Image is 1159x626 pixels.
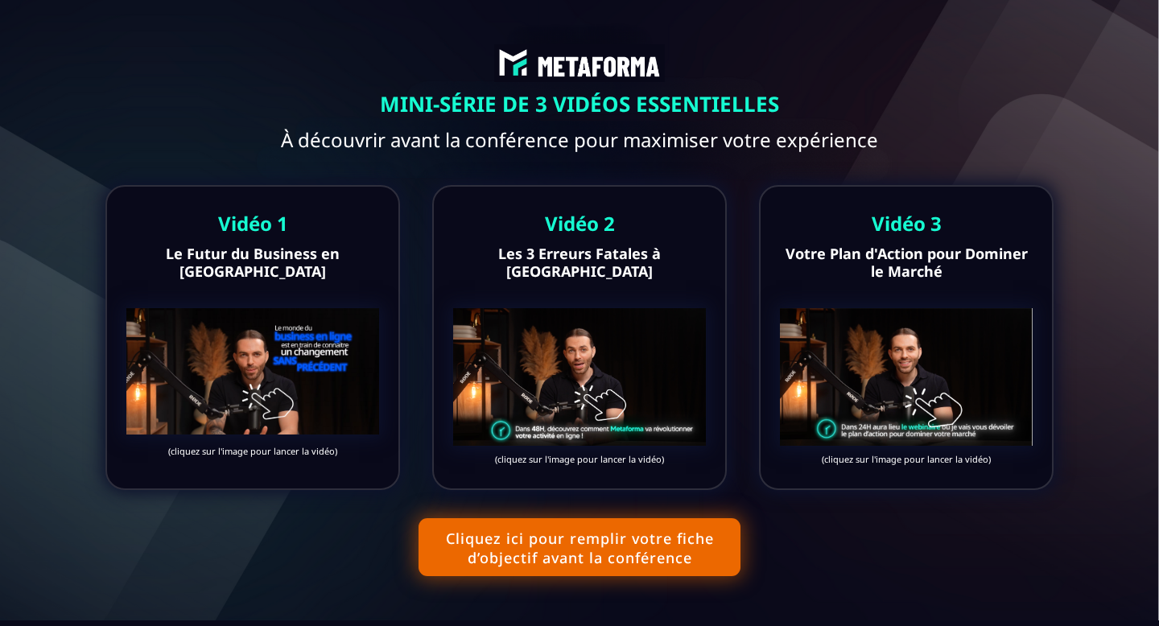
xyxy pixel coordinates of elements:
[453,308,706,446] img: 6c34605a5e78f333b6bc6c6cd3620d33_Capture_d%E2%80%99e%CC%81cran_2024-12-15_a%CC%80_02.21.55.png
[419,518,740,576] button: Cliquez ici pour remplir votre fiche d’objectif avant la conférence
[786,244,1032,281] b: Votre Plan d'Action pour Dominer le Marché
[12,85,1147,122] text: MINI-SÉRIE DE 3 VIDÉOS ESSENTIELLES
[780,206,1033,241] text: Vidéo 3
[494,44,665,82] img: abe9e435164421cb06e33ef15842a39e_e5ef653356713f0d7dd3797ab850248d_Capture_d%E2%80%99e%CC%81cran_2...
[12,122,1147,157] text: À découvrir avant la conférence pour maximiser votre expérience
[780,308,1033,446] img: 082508d9e1a99577b1be2de1ad57d7f6_Capture_d%E2%80%99e%CC%81cran_2024-12-16_a%CC%80_15.12.17.png
[453,449,706,469] text: (cliquez sur l'image pour lancer la vidéo)
[166,244,344,281] b: Le Futur du Business en [GEOGRAPHIC_DATA]
[498,244,665,281] b: Les 3 Erreurs Fatales à [GEOGRAPHIC_DATA]
[780,449,1033,469] text: (cliquez sur l'image pour lancer la vidéo)
[453,206,706,241] text: Vidéo 2
[126,441,379,461] text: (cliquez sur l'image pour lancer la vidéo)
[126,206,379,241] text: Vidéo 1
[126,308,379,434] img: 73d6f8100832b9411ea3909e901d54fd_Capture_d%E2%80%99e%CC%81cran_2024-12-13_a%CC%80_18.11.42.png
